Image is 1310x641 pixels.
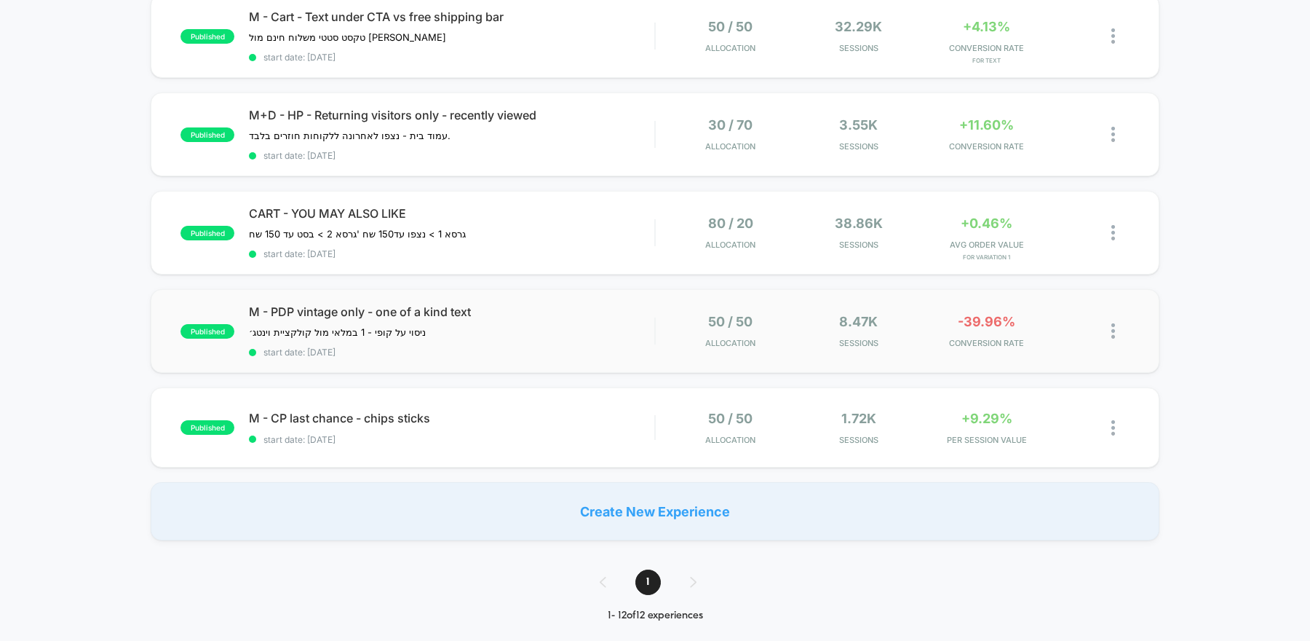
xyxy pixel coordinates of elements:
[961,216,1012,231] span: +0.46%
[635,570,661,595] span: 1
[926,253,1047,261] span: for Variation 1
[798,435,919,445] span: Sessions
[705,141,755,152] span: Allocation
[708,411,753,426] span: 50 / 50
[926,141,1047,152] span: CONVERSION RATE
[798,338,919,348] span: Sessions
[585,610,726,622] div: 1 - 12 of 12 experiences
[798,141,919,152] span: Sessions
[835,19,882,34] span: 32.29k
[1111,28,1115,44] img: close
[249,228,466,240] span: גרסא 1 > נצפו עד150 שח 'גרסא 2 > בסט עד 150 שח
[249,411,654,425] span: M - CP last chance - chips sticks
[180,29,234,44] span: published
[249,150,654,161] span: start date: [DATE]
[180,226,234,240] span: published
[249,52,654,63] span: start date: [DATE]
[705,240,755,250] span: Allocation
[1111,420,1115,436] img: close
[708,117,753,133] span: 30 / 70
[249,434,654,445] span: start date: [DATE]
[926,338,1047,348] span: CONVERSION RATE
[708,314,753,329] span: 50 / 50
[959,117,1014,133] span: +11.60%
[926,240,1047,250] span: AVG ORDER VALUE
[180,324,234,339] span: published
[1111,323,1115,339] img: close
[1111,127,1115,142] img: close
[1111,225,1115,240] img: close
[839,314,878,329] span: 8.47k
[705,338,755,348] span: Allocation
[180,127,234,142] span: published
[708,19,753,34] span: 50 / 50
[926,57,1047,64] span: for text
[841,411,876,426] span: 1.72k
[798,43,919,53] span: Sessions
[705,43,755,53] span: Allocation
[249,304,654,319] span: M - PDP vintage only - one of a kind text
[926,435,1047,445] span: PER SESSION VALUE
[180,420,234,435] span: published
[835,216,883,231] span: 38.86k
[926,43,1047,53] span: CONVERSION RATE
[249,31,446,43] span: טקסט סטטי משלוח חינם מול [PERSON_NAME]
[249,9,654,24] span: M - Cart - Text under CTA vs free shipping bar
[961,411,1012,426] span: +9.29%
[705,435,755,445] span: Allocation
[249,347,654,358] span: start date: [DATE]
[798,240,919,250] span: Sessions
[963,19,1010,34] span: +4.13%
[839,117,878,133] span: 3.55k
[249,108,654,122] span: M+D - HP - Returning visitors only - recently viewed
[249,206,654,221] span: CART - YOU MAY ALSO LIKE
[249,326,426,338] span: ניסוי על קופי - 1 במלאי מול קולקציית וינטג׳
[708,216,753,231] span: 80 / 20
[151,482,1159,540] div: Create New Experience
[958,314,1015,329] span: -39.96%
[249,248,654,259] span: start date: [DATE]
[249,130,450,141] span: עמוד בית - נצפו לאחרונה ללקוחות חוזרים בלבד.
